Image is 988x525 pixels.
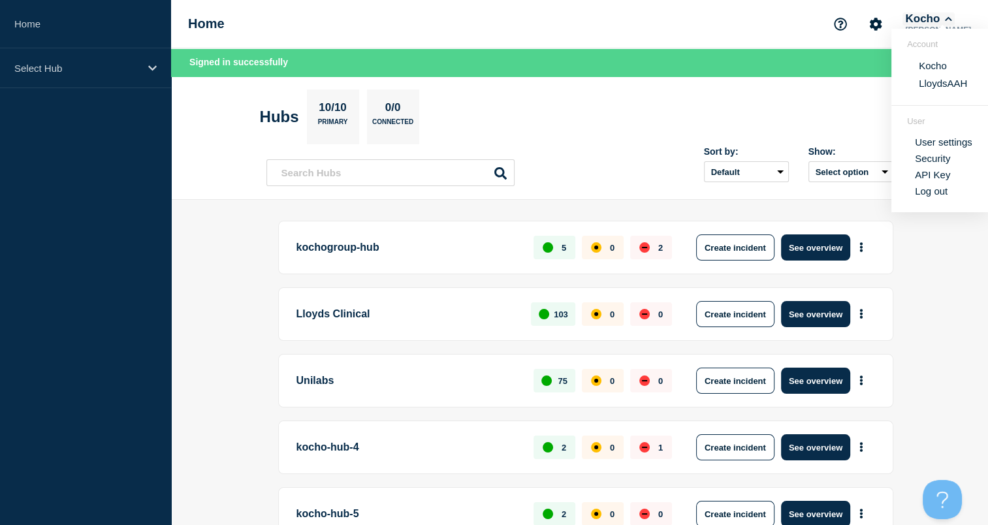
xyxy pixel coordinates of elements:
div: down [639,309,650,319]
a: Security [915,153,950,164]
span: Signed in successfully [189,57,288,67]
p: 0 [658,509,663,519]
p: kocho-hub-4 [296,434,519,460]
div: down [639,375,650,386]
div: affected [591,242,601,253]
button: Create incident [696,301,774,327]
select: Sort by [704,161,789,182]
p: Primary [318,118,348,132]
div: up [539,309,549,319]
button: Create incident [696,434,774,460]
p: 0 [658,376,663,386]
div: down [639,442,650,453]
p: Select Hub [14,63,140,74]
button: See overview [781,434,850,460]
p: 10/10 [314,101,352,118]
p: [PERSON_NAME] [902,25,974,35]
input: Search Hubs [266,159,515,186]
div: up [541,375,552,386]
h1: Home [188,16,225,31]
button: Account settings [862,10,889,38]
p: 0 [610,310,614,319]
iframe: Help Scout Beacon - Open [923,480,962,519]
p: 2 [562,509,566,519]
header: Account [907,39,972,49]
button: Support [827,10,854,38]
button: Select option [808,161,893,182]
button: See overview [781,368,850,394]
p: 2 [562,443,566,453]
p: 2 [658,243,663,253]
button: Create incident [696,368,774,394]
div: up [543,242,553,253]
button: Create incident [696,234,774,261]
button: More actions [853,369,870,393]
button: More actions [853,302,870,326]
p: 0 [610,243,614,253]
button: Kocho [915,59,951,72]
p: 75 [558,376,567,386]
div: up [543,509,553,519]
button: Log out [915,185,948,197]
p: 5 [562,243,566,253]
button: Kocho [902,12,954,25]
div: affected [591,375,601,386]
p: Unilabs [296,368,519,394]
button: More actions [853,236,870,260]
div: Show: [808,146,893,157]
div: affected [591,442,601,453]
p: 0 [610,443,614,453]
div: affected [591,309,601,319]
h2: Hubs [260,108,299,126]
div: down [639,509,650,519]
p: 103 [554,310,568,319]
button: See overview [781,234,850,261]
p: kochogroup-hub [296,234,519,261]
div: up [543,442,553,453]
div: Sort by: [704,146,789,157]
p: 0 [658,310,663,319]
p: Lloyds Clinical [296,301,517,327]
div: affected [591,509,601,519]
p: 0 [610,376,614,386]
button: More actions [853,436,870,460]
div: down [639,242,650,253]
header: User [907,116,972,126]
a: User settings [915,136,972,148]
p: 0/0 [380,101,406,118]
p: 1 [658,443,663,453]
button: LloydsAAH [915,77,971,89]
p: Connected [372,118,413,132]
button: See overview [781,301,850,327]
p: 0 [610,509,614,519]
a: API Key [915,169,950,180]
